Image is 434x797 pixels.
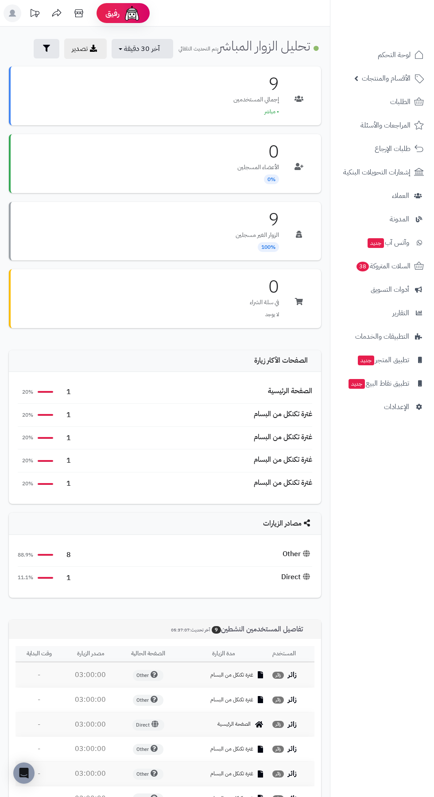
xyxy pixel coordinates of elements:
[64,39,107,59] a: تصدير
[254,432,312,442] div: غترة تكنكل من البسام
[210,696,253,704] span: غترة تكنكل من البسام
[392,190,409,202] span: العملاء
[288,694,297,705] strong: زائر
[336,115,429,136] a: المراجعات والأسئلة
[62,688,118,712] td: 03:00:00
[38,669,40,680] span: -
[250,278,279,296] h3: 0
[254,478,312,488] div: غترة تكنكل من البسام
[258,242,279,252] span: 100%
[288,719,297,730] strong: زائر
[392,307,409,319] span: التقارير
[38,719,40,730] span: -
[374,20,426,39] img: logo-2.png
[272,770,284,778] span: زائر
[362,72,411,85] span: الأقسام والمنتجات
[105,8,120,19] span: رفيق
[375,143,411,155] span: طلبات الإرجاع
[133,670,163,681] span: Other
[336,232,429,253] a: وآتس آبجديد
[62,646,118,662] th: مصدر الزيارة
[281,572,312,582] div: Direct
[272,672,284,679] span: زائر
[368,238,384,248] span: جديد
[236,211,279,228] h3: 9
[254,455,312,465] div: غترة تكنكل من البسام
[38,768,40,779] span: -
[18,551,33,559] span: 88.9%
[18,434,33,441] span: 20%
[58,433,71,443] span: 1
[210,770,253,778] span: غترة تكنكل من البسام
[355,330,409,343] span: التطبيقات والخدمات
[217,720,251,728] span: الصفحة الرئيسية
[384,401,409,413] span: الإعدادات
[178,45,218,53] small: يتم التحديث التلقائي
[23,4,46,24] a: تحديثات المنصة
[171,627,210,633] small: آخر تحديث:
[358,356,374,365] span: جديد
[272,746,284,753] span: زائر
[336,209,429,230] a: المدونة
[288,743,297,754] strong: زائر
[367,236,409,249] span: وآتس آب
[233,75,279,93] h3: 9
[18,457,33,464] span: 20%
[58,550,71,560] span: 8
[233,95,279,104] p: إجمالي المستخدمين
[336,162,429,183] a: إشعارات التحويلات البنكية
[283,549,312,559] div: Other
[371,283,409,296] span: أدوات التسويق
[264,108,279,116] span: • مباشر
[133,744,163,755] span: Other
[124,43,160,54] span: آخر 30 دقيقة
[210,745,253,753] span: غترة تكنكل من البسام
[237,143,279,161] h3: 0
[336,279,429,300] a: أدوات التسويق
[336,138,429,159] a: طلبات الإرجاع
[132,720,164,731] span: Direct
[38,694,40,705] span: -
[236,231,279,240] p: الزوار الغير مسجلين
[18,574,33,581] span: 11.1%
[237,163,279,172] p: الأعضاء المسجلين
[250,298,279,307] p: في سلة الشراء
[272,696,284,704] span: زائر
[62,737,118,761] td: 03:00:00
[288,669,297,680] strong: زائر
[336,185,429,206] a: العملاء
[133,695,163,706] span: Other
[265,310,279,318] span: لا يوجد
[349,379,365,389] span: جديد
[212,626,221,634] span: 9
[254,409,312,419] div: غترة تكنكل من البسام
[112,39,173,58] button: آخر 30 دقيقة
[18,388,33,396] span: 20%
[13,762,35,784] div: Open Intercom Messenger
[178,39,321,53] h1: تحليل الزوار المباشر
[357,354,409,366] span: تطبيق المتجر
[336,255,429,277] a: السلات المتروكة38
[348,377,409,390] span: تطبيق نقاط البيع
[264,174,279,184] span: 0%
[336,373,429,394] a: تطبيق نقاط البيعجديد
[356,262,369,272] span: 38
[62,663,118,687] td: 03:00:00
[58,573,71,583] span: 1
[18,357,312,365] h4: الصفحات الأكثر زيارة
[58,479,71,489] span: 1
[336,326,429,347] a: التطبيقات والخدمات
[58,410,71,420] span: 1
[360,119,411,132] span: المراجعات والأسئلة
[38,743,40,754] span: -
[178,646,268,662] th: مدة الزيارة
[378,49,411,61] span: لوحة التحكم
[356,260,411,272] span: السلات المتروكة
[336,349,429,371] a: تطبيق المتجرجديد
[336,396,429,418] a: الإعدادات
[343,166,411,178] span: إشعارات التحويلات البنكية
[336,91,429,112] a: الطلبات
[133,769,163,780] span: Other
[118,646,178,662] th: الصفحة الحالية
[336,302,429,324] a: التقارير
